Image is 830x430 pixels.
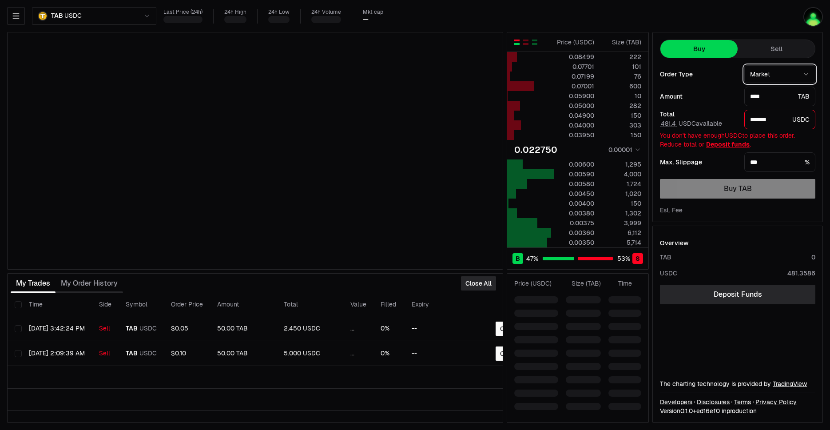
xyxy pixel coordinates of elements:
[164,293,210,316] th: Order Price
[617,254,630,263] span: 53 %
[56,275,123,292] button: My Order History
[15,301,22,308] button: Select all
[119,293,164,316] th: Symbol
[602,238,641,247] div: 5,714
[29,349,85,357] time: [DATE] 2:09:39 AM
[8,32,503,269] iframe: Financial Chart
[217,325,270,333] div: 50.00 TAB
[163,9,203,16] div: Last Price (24h)
[738,40,815,58] button: Sell
[697,398,730,406] a: Disclosures
[660,379,815,388] div: The charting technology is provided by
[602,228,641,237] div: 6,112
[555,199,594,208] div: 0.00400
[514,143,557,156] div: 0.022750
[381,350,397,358] div: 0%
[29,324,85,332] time: [DATE] 3:42:24 PM
[803,7,823,27] img: utf8
[660,159,737,165] div: Max. Slippage
[210,293,277,316] th: Amount
[277,293,343,316] th: Total
[744,152,815,172] div: %
[606,144,641,155] button: 0.00001
[284,325,336,333] div: 2.450 USDC
[139,350,157,358] span: USDC
[602,72,641,81] div: 76
[126,325,138,333] span: TAB
[660,120,677,127] button: 481.4
[608,279,632,288] div: Time
[602,121,641,130] div: 303
[171,324,188,332] span: $0.05
[635,254,640,263] span: S
[496,322,521,336] button: Close
[522,39,529,46] button: Show Sell Orders Only
[660,406,815,415] div: Version 0.1.0 + in production
[555,228,594,237] div: 0.00360
[744,110,815,129] div: USDC
[706,140,750,148] a: Deposit funds
[139,325,157,333] span: USDC
[38,11,48,21] img: TAB.png
[350,325,366,333] div: ...
[660,253,671,262] div: TAB
[405,293,465,316] th: Expiry
[15,325,22,332] button: Select row
[660,119,722,127] span: USDC available
[555,92,594,100] div: 0.05900
[602,179,641,188] div: 1,724
[526,254,538,263] span: 47 %
[516,254,520,263] span: B
[602,170,641,179] div: 4,000
[696,407,720,415] span: ed16ef08357c4fac6bcb8550235135a1bae36155
[514,279,558,288] div: Price ( USDC )
[92,293,119,316] th: Side
[381,325,397,333] div: 0%
[64,12,81,20] span: USDC
[660,206,683,215] div: Est. Fee
[22,293,92,316] th: Time
[660,239,689,247] div: Overview
[555,101,594,110] div: 0.05000
[15,350,22,357] button: Select row
[496,346,521,361] button: Close
[555,219,594,227] div: 0.00375
[602,62,641,71] div: 101
[555,189,594,198] div: 0.00450
[602,92,641,100] div: 10
[602,52,641,61] div: 222
[51,12,63,20] span: TAB
[602,219,641,227] div: 3,999
[566,279,601,288] div: Size ( TAB )
[773,380,807,388] a: TradingView
[461,276,496,291] button: Close All
[11,275,56,292] button: My Trades
[284,350,336,358] div: 5.000 USDC
[811,253,815,262] div: 0
[126,350,138,358] span: TAB
[602,101,641,110] div: 282
[660,131,815,149] div: You don't have enough USDC to place this order. Reduce total or .
[602,82,641,91] div: 600
[660,285,815,304] a: Deposit Funds
[373,293,405,316] th: Filled
[744,65,815,83] button: Market
[171,349,186,357] span: $0.10
[787,269,815,278] div: 481.3586
[99,350,111,358] div: Sell
[531,39,538,46] button: Show Buy Orders Only
[660,269,677,278] div: USDC
[602,111,641,120] div: 150
[268,9,290,16] div: 24h Low
[405,316,465,341] td: --
[660,71,737,77] div: Order Type
[660,111,737,117] div: Total
[734,398,751,406] a: Terms
[555,160,594,169] div: 0.00600
[602,38,641,47] div: Size ( TAB )
[343,293,373,316] th: Value
[602,160,641,169] div: 1,295
[555,52,594,61] div: 0.08499
[555,72,594,81] div: 0.07199
[555,179,594,188] div: 0.00580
